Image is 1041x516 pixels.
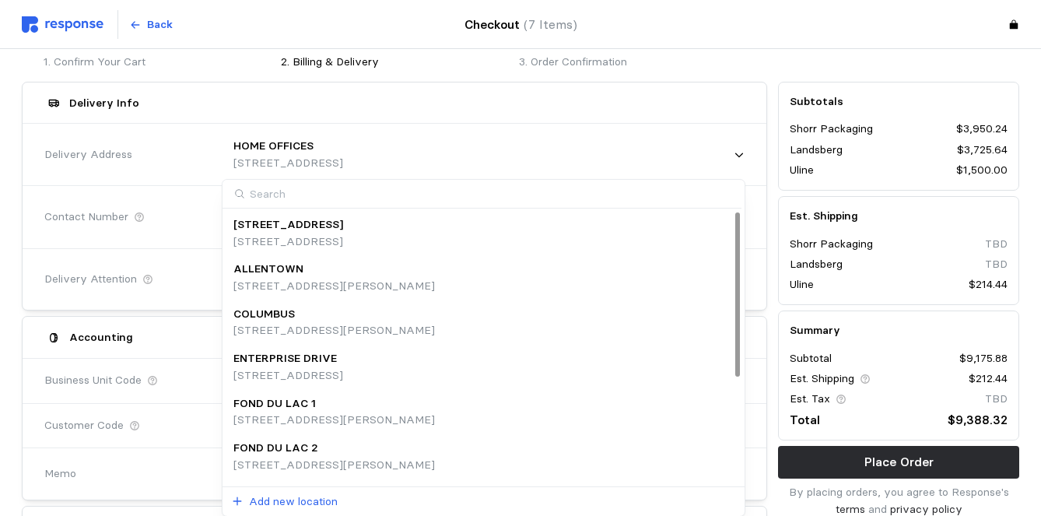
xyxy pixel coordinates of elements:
span: Delivery Attention [44,271,137,288]
span: Business Unit Code [44,372,142,389]
p: [STREET_ADDRESS][PERSON_NAME] [233,412,435,429]
p: [STREET_ADDRESS] [233,233,343,251]
p: Shorr Packaging [790,236,873,253]
h5: Summary [790,322,1008,339]
button: Place Order [778,446,1019,479]
p: 3. Order Confirmation [519,54,745,71]
span: Delivery Address [44,146,132,163]
h5: Delivery Info [69,95,139,111]
p: $3,725.64 [957,142,1008,159]
p: ENTERPRISE DRIVE [233,350,337,367]
p: [STREET_ADDRESS] [233,216,343,233]
p: ALLENTOWN [233,261,303,278]
span: (7 Items) [524,17,577,32]
p: TBD [985,256,1008,273]
h5: Subtotals [790,93,1008,110]
button: Back [121,10,181,40]
p: $214.44 [969,276,1008,293]
a: terms [836,502,865,516]
p: Uline [790,162,814,179]
p: $1,500.00 [956,162,1008,179]
span: Contact Number [44,209,128,226]
p: Landsberg [790,142,843,159]
p: COLUMBUS [233,306,295,323]
h4: Checkout [464,15,577,34]
p: TBD [985,391,1008,408]
p: $9,388.32 [948,410,1008,430]
p: [STREET_ADDRESS] [233,155,343,172]
p: HOME OFFICES [233,138,314,155]
p: Back [147,16,173,33]
p: Subtotal [790,350,832,367]
p: 2. Billing & Delivery [281,54,507,71]
p: Est. Tax [790,391,830,408]
p: [STREET_ADDRESS] [233,367,343,384]
p: [STREET_ADDRESS][PERSON_NAME] [233,322,435,339]
img: svg%3e [22,16,103,33]
p: Uline [790,276,814,293]
p: FOND DU LAC 2 [233,440,318,457]
p: TBD [985,236,1008,253]
span: Customer Code [44,417,124,434]
h5: Accounting [69,329,133,346]
p: Shorr Packaging [790,121,873,138]
p: Est. Shipping [790,370,854,388]
p: FOND DU LAC 1 [233,395,316,412]
p: Place Order [864,452,934,472]
p: $9,175.88 [959,350,1008,367]
h5: Est. Shipping [790,208,1008,224]
p: 1. Confirm Your Cart [44,54,270,71]
p: [STREET_ADDRESS][PERSON_NAME] [233,278,435,295]
input: Search [223,180,741,209]
p: Total [790,410,820,430]
p: Add new location [249,493,338,511]
button: Add new location [231,493,338,511]
p: [STREET_ADDRESS][PERSON_NAME] [233,457,435,474]
p: Landsberg [790,256,843,273]
p: $212.44 [969,370,1008,388]
span: Memo [44,465,76,483]
a: privacy policy [890,502,962,516]
p: $3,950.24 [956,121,1008,138]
